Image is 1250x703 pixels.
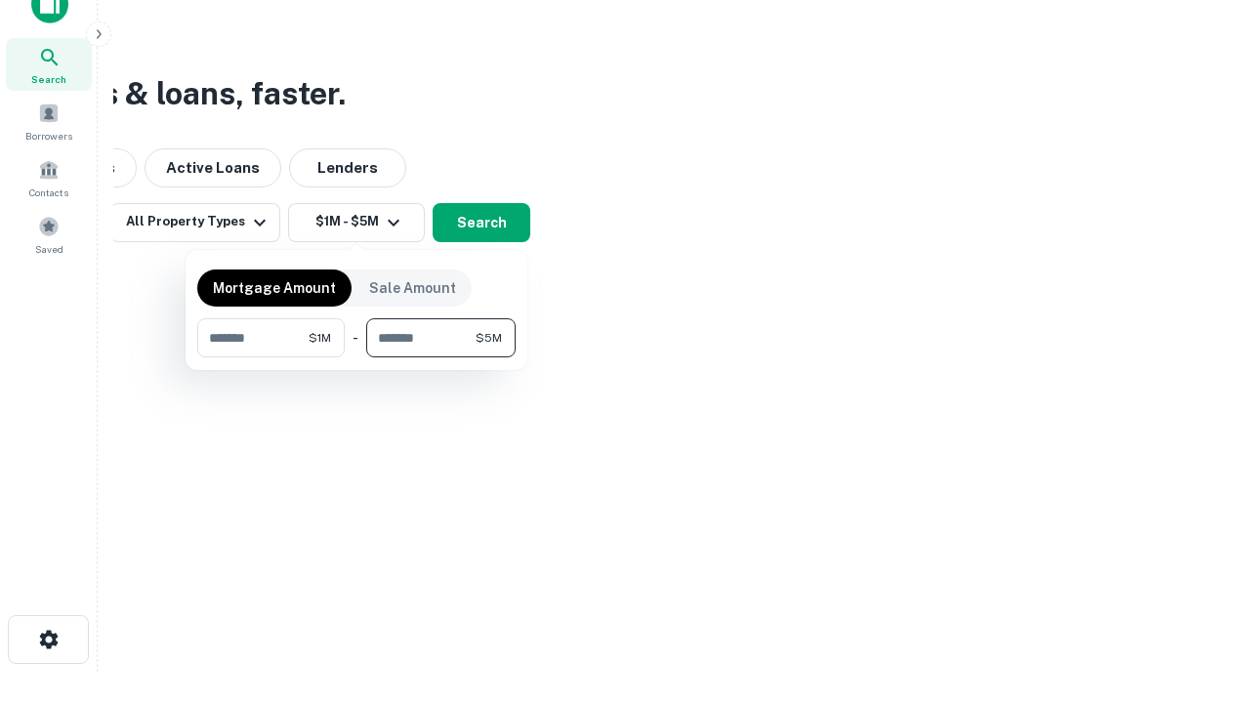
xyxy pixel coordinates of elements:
[309,329,331,347] span: $1M
[353,318,358,357] div: -
[213,277,336,299] p: Mortgage Amount
[476,329,502,347] span: $5M
[369,277,456,299] p: Sale Amount
[1152,547,1250,641] iframe: Chat Widget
